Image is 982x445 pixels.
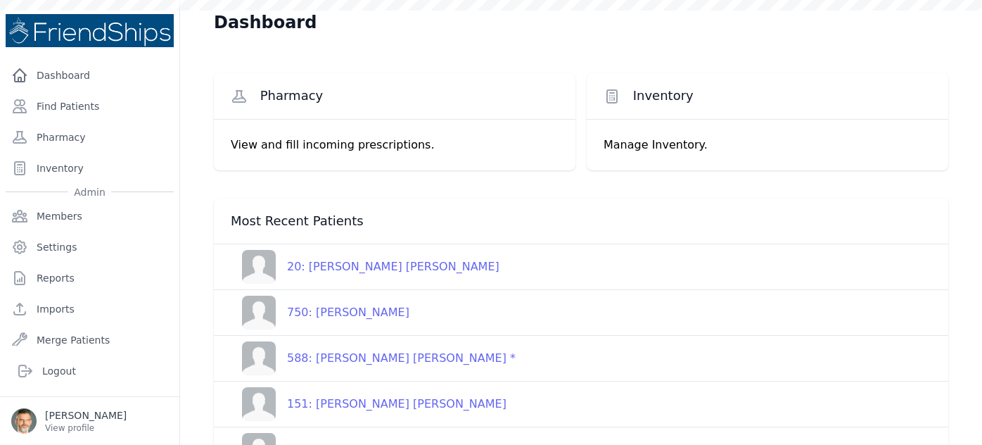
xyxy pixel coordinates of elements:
[231,387,506,421] a: 151: [PERSON_NAME] [PERSON_NAME]
[242,250,276,284] img: person-242608b1a05df3501eefc295dc1bc67a.jpg
[242,296,276,330] img: person-242608b1a05df3501eefc295dc1bc67a.jpg
[6,154,174,182] a: Inventory
[276,304,409,321] div: 750: [PERSON_NAME]
[11,357,168,385] a: Logout
[276,396,506,413] div: 151: [PERSON_NAME] [PERSON_NAME]
[11,408,168,434] a: [PERSON_NAME] View profile
[276,258,499,275] div: 20: [PERSON_NAME] [PERSON_NAME]
[45,408,127,422] p: [PERSON_NAME]
[260,87,324,104] span: Pharmacy
[231,137,559,153] p: View and fill incoming prescriptions.
[633,87,694,104] span: Inventory
[45,422,127,434] p: View profile
[6,326,174,354] a: Merge Patients
[214,11,317,34] h1: Dashboard
[6,61,174,89] a: Dashboard
[231,250,499,284] a: 20: [PERSON_NAME] [PERSON_NAME]
[68,185,111,199] span: Admin
[231,341,516,375] a: 588: [PERSON_NAME] [PERSON_NAME] *
[6,123,174,151] a: Pharmacy
[587,73,948,170] a: Inventory Manage Inventory.
[6,233,174,261] a: Settings
[6,202,174,230] a: Members
[604,137,931,153] p: Manage Inventory.
[242,341,276,375] img: person-242608b1a05df3501eefc295dc1bc67a.jpg
[6,14,174,47] img: Medical Missions EMR
[214,73,575,170] a: Pharmacy View and fill incoming prescriptions.
[6,295,174,323] a: Imports
[231,296,409,330] a: 750: [PERSON_NAME]
[6,92,174,120] a: Find Patients
[276,350,516,367] div: 588: [PERSON_NAME] [PERSON_NAME] *
[231,213,364,230] span: Most Recent Patients
[6,264,174,292] a: Reports
[242,387,276,421] img: person-242608b1a05df3501eefc295dc1bc67a.jpg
